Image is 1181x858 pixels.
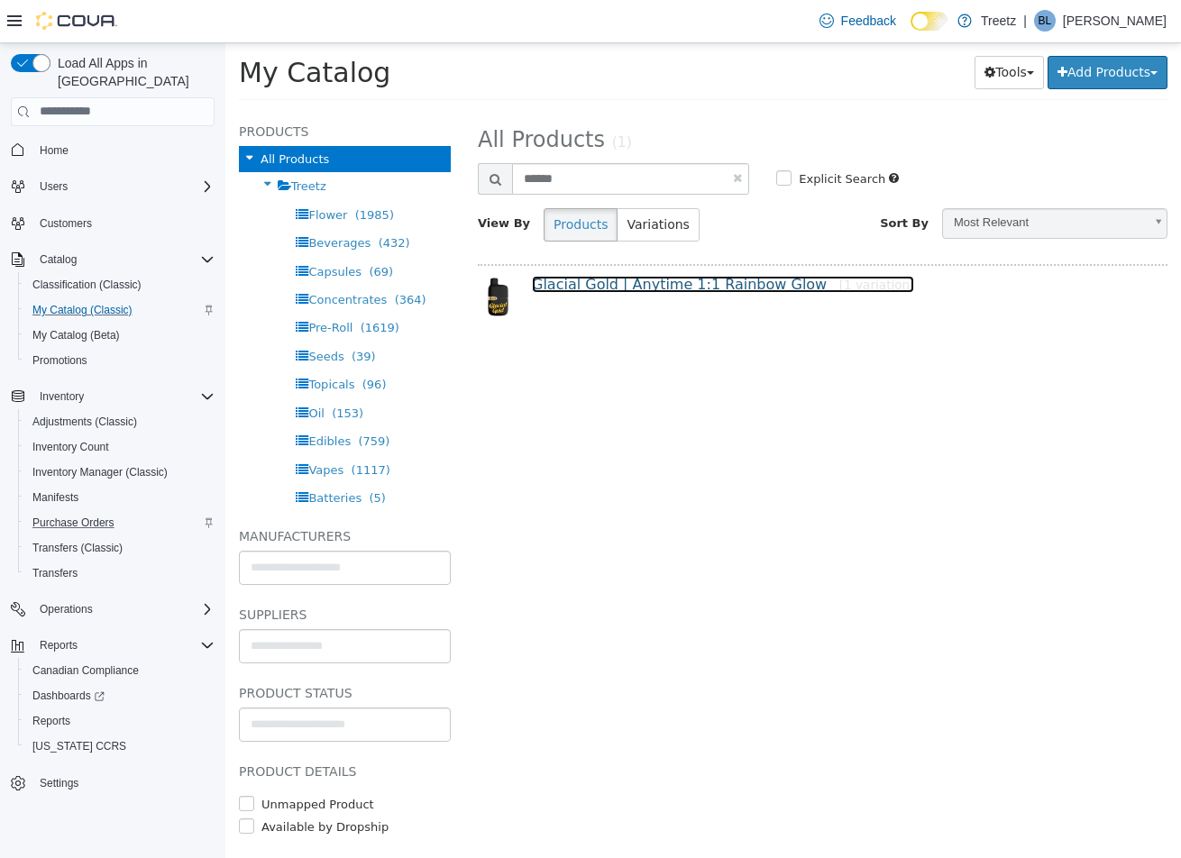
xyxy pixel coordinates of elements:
span: Home [32,139,215,161]
span: Oil [83,363,98,377]
span: My Catalog (Beta) [32,328,120,342]
input: Dark Mode [911,12,948,31]
button: Add Products [822,13,942,46]
a: [US_STATE] CCRS [25,735,133,757]
span: Transfers [32,566,78,580]
button: Manifests [18,485,222,510]
span: Dashboards [25,685,215,707]
span: (364) [169,250,201,263]
span: Purchase Orders [32,516,114,530]
button: Canadian Compliance [18,658,222,683]
span: Flower [83,165,122,178]
button: Adjustments (Classic) [18,409,222,434]
span: Load All Apps in [GEOGRAPHIC_DATA] [50,54,215,90]
img: 150 [252,233,293,274]
span: Beverages [83,193,145,206]
button: Inventory Manager (Classic) [18,460,222,485]
div: Brandon Lee [1034,10,1056,32]
span: (1117) [126,420,165,434]
button: Inventory [4,384,222,409]
a: Inventory Count [25,436,116,458]
p: [PERSON_NAME] [1063,10,1167,32]
span: Catalog [32,249,215,270]
p: | [1023,10,1027,32]
span: Settings [32,771,215,794]
span: [US_STATE] CCRS [32,739,126,753]
a: Feedback [812,3,903,39]
button: Promotions [18,348,222,373]
span: My Catalog (Beta) [25,324,215,346]
a: Transfers [25,562,85,584]
span: Inventory [32,386,215,407]
label: Available by Dropship [32,775,163,793]
button: Inventory [32,386,91,407]
span: Operations [40,602,93,616]
span: My Catalog (Classic) [32,303,133,317]
span: My Catalog (Classic) [25,299,215,321]
span: (96) [137,334,161,348]
span: Inventory [40,389,84,404]
button: Reports [4,633,222,658]
span: Transfers (Classic) [32,541,123,555]
span: (432) [153,193,185,206]
button: Transfers (Classic) [18,535,222,561]
span: Seeds [83,306,118,320]
span: Most Relevant [718,166,918,194]
a: Dashboards [18,683,222,708]
a: Manifests [25,487,86,508]
span: Reports [25,710,215,732]
span: Reports [32,634,215,656]
a: Transfers (Classic) [25,537,130,559]
span: Transfers [25,562,215,584]
a: Classification (Classic) [25,274,149,296]
span: Inventory Count [32,440,109,454]
a: Adjustments (Classic) [25,411,144,433]
span: Adjustments (Classic) [25,411,215,433]
span: (69) [143,222,168,235]
button: Classification (Classic) [18,272,222,297]
a: Dashboards [25,685,112,707]
small: [1 variation] [614,234,690,249]
h5: Suppliers [14,561,225,582]
button: My Catalog (Beta) [18,323,222,348]
span: Pre-Roll [83,278,127,291]
button: Purchase Orders [18,510,222,535]
a: My Catalog (Classic) [25,299,140,321]
a: Inventory Manager (Classic) [25,461,175,483]
a: My Catalog (Beta) [25,324,127,346]
button: Reports [32,634,85,656]
span: Sort By [655,173,703,187]
span: Inventory Manager (Classic) [32,465,168,479]
span: Classification (Classic) [32,278,142,292]
a: Promotions [25,350,95,371]
span: Catalog [40,252,77,267]
button: [US_STATE] CCRS [18,734,222,759]
label: Unmapped Product [32,753,149,771]
button: Customers [4,210,222,236]
img: Cova [36,12,117,30]
nav: Complex example [11,130,215,844]
a: Customers [32,213,99,234]
span: Reports [32,714,70,728]
button: Settings [4,770,222,796]
span: (5) [144,448,160,461]
span: (1619) [135,278,174,291]
h5: Product Status [14,639,225,661]
span: View By [252,173,305,187]
p: Treetz [981,10,1016,32]
span: Users [32,176,215,197]
span: Reports [40,638,78,653]
span: Purchase Orders [25,512,215,534]
a: Canadian Compliance [25,660,146,681]
span: (39) [126,306,151,320]
h5: Manufacturers [14,482,225,504]
span: (759) [133,391,164,405]
button: Inventory Count [18,434,222,460]
button: Products [318,165,392,198]
span: BL [1039,10,1052,32]
span: Customers [32,212,215,234]
button: Tools [749,13,819,46]
button: Variations [391,165,473,198]
a: Glacial Gold | Anytime 1:1 Rainbow Glow[1 variation] [307,233,689,250]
